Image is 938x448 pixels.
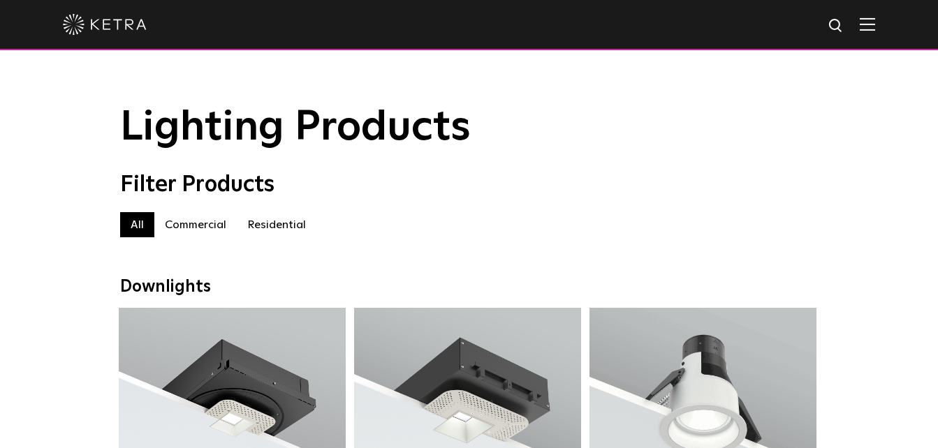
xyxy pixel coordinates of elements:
div: Downlights [120,277,819,297]
label: Commercial [154,212,237,237]
img: search icon [828,17,845,35]
label: Residential [237,212,316,237]
label: All [120,212,154,237]
img: Hamburger%20Nav.svg [860,17,875,31]
img: ketra-logo-2019-white [63,14,147,35]
span: Lighting Products [120,107,471,149]
div: Filter Products [120,172,819,198]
